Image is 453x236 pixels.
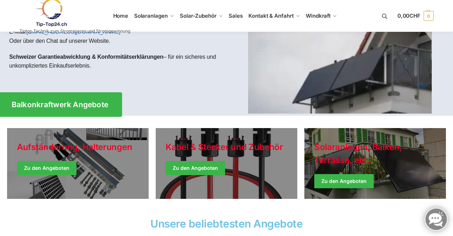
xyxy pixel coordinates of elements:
p: Tiptop Technik zum Stromsparen und Stromgewinnung [19,29,130,33]
span: 0 [424,11,434,21]
a: Holiday Style [156,128,297,199]
span: Sales [229,12,243,19]
span: Solar-Zubehör [180,12,217,19]
strong: Schweizer Garantieabwicklung & Konformitätserklärungen [9,54,164,60]
span: Solaranlagen [134,12,168,19]
a: 0,00CHF 0 [397,5,434,27]
span: 0,00 [397,12,420,19]
span: Balkonkraftwerk Angebote [12,101,109,108]
span: CHF [409,12,420,19]
p: – für ein sicheres und unkompliziertes Einkaufserlebnis. [9,52,221,70]
span: Windkraft [306,12,331,19]
span: Kontakt & Anfahrt [248,12,293,19]
h2: Unsere beliebtesten Angebote [4,218,449,229]
a: Holiday Style [7,128,149,199]
a: Winter Jackets [304,128,446,199]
